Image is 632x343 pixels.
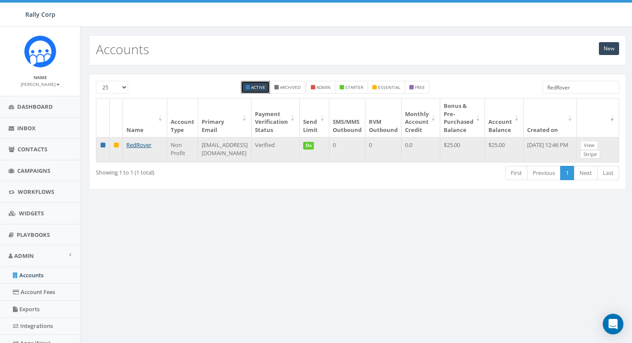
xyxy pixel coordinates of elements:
th: Account Type [167,98,198,137]
div: Open Intercom Messenger [603,314,623,334]
small: Archived [280,84,301,90]
td: [DATE] 12:46 PM [524,137,577,162]
span: Campaigns [17,167,50,175]
span: Playbooks [17,231,50,239]
small: essential [378,84,400,90]
th: Primary Email : activate to sort column ascending [198,98,252,137]
span: Inbox [17,124,36,132]
td: 0 [365,137,402,162]
span: Dashboard [17,103,53,110]
th: Send Limit: activate to sort column ascending [300,98,329,137]
th: RVM Outbound [365,98,402,137]
small: starter [345,84,363,90]
a: Previous [527,166,561,180]
th: Created on: activate to sort column ascending [524,98,577,137]
td: $25.00 [485,137,524,162]
th: SMS/MMS Outbound [329,98,365,137]
a: RedRover [126,141,151,149]
td: 0.0 [402,137,440,162]
small: [PERSON_NAME] [21,81,60,87]
a: New [599,42,619,55]
th: Name: activate to sort column ascending [123,98,167,137]
small: Active [251,84,265,90]
td: $25.00 [440,137,485,162]
small: admin [316,84,331,90]
span: Workflows [18,188,54,196]
a: Stripe [580,150,600,159]
small: Name [34,74,47,80]
input: Type to search [543,81,619,94]
a: Last [597,166,619,180]
div: Showing 1 to 1 (1 total) [96,165,307,177]
a: First [505,166,528,180]
span: Admin [14,252,34,260]
img: Icon_1.png [24,35,56,67]
a: 1 [560,166,574,180]
th: Account Balance: activate to sort column ascending [485,98,524,137]
span: On [303,142,314,150]
small: free [415,84,425,90]
th: Monthly Account Credit: activate to sort column ascending [402,98,440,137]
a: [PERSON_NAME] [21,80,60,88]
h2: Accounts [96,42,149,56]
td: [EMAIL_ADDRESS][DOMAIN_NAME] [198,137,252,162]
a: Next [574,166,598,180]
td: Verified [252,137,300,162]
th: Payment Verification Status : activate to sort column ascending [252,98,300,137]
td: Non Profit [167,137,198,162]
span: Contacts [18,145,47,153]
span: Rally Corp [25,10,55,18]
td: 0 [329,137,365,162]
a: View [580,141,598,150]
span: Widgets [19,209,44,217]
th: Bonus &amp; Pre-Purchased Balance: activate to sort column ascending [440,98,485,137]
